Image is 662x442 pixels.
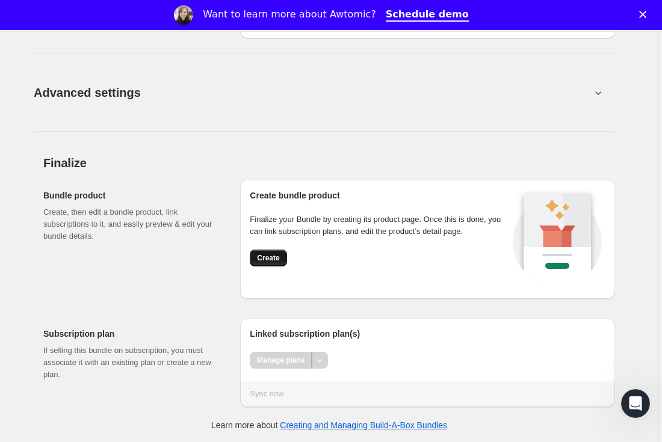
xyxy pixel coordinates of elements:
button: Create [250,250,286,266]
p: Create, then edit a bundle product, link subscriptions to it, and easily preview & edit your bund... [43,206,221,242]
h2: Subscription plan [43,328,221,340]
iframe: Intercom live chat [621,389,650,418]
h2: Create bundle product [250,189,509,201]
div: Want to learn more about Awtomic? [203,8,376,20]
h2: Linked subscription plan(s) [250,328,605,340]
p: Learn more about [211,419,447,431]
a: Creating and Managing Build-A-Box Bundles [280,420,447,430]
h2: Finalize [43,156,615,170]
p: If selling this bundle on subscription, you must associate it with an existing plan or create a n... [43,345,221,381]
span: Create [257,253,279,263]
p: Finalize your Bundle by creating its product page. Once this is done, you can link subscription p... [250,213,509,238]
span: Advanced settings [34,83,141,102]
a: Schedule demo [386,8,469,22]
h2: Bundle product [43,189,221,201]
button: Advanced settings [26,69,598,115]
div: Close [639,11,651,18]
img: Profile image for Emily [174,5,193,25]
